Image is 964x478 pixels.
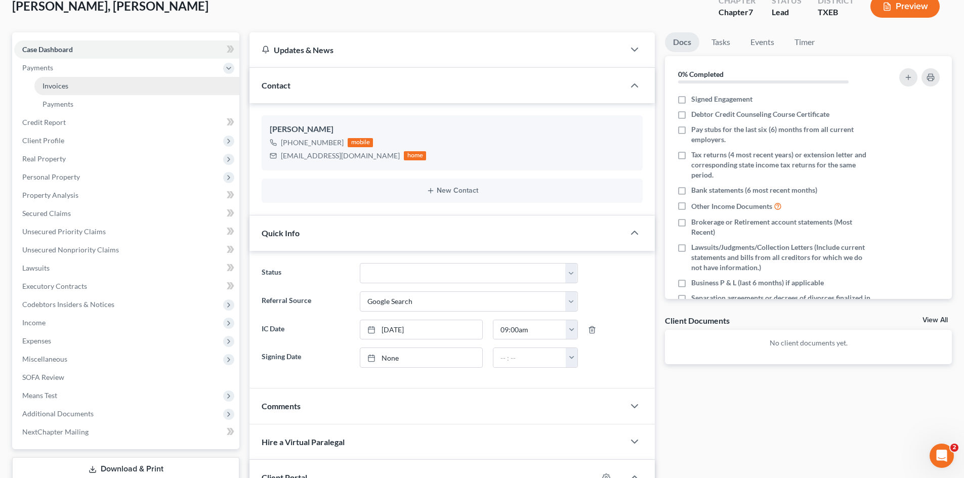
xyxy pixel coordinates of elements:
[14,186,239,204] a: Property Analysis
[43,81,68,90] span: Invoices
[257,320,354,340] label: IC Date
[22,63,53,72] span: Payments
[22,136,64,145] span: Client Profile
[22,336,51,345] span: Expenses
[22,300,114,309] span: Codebtors Insiders & Notices
[281,151,400,161] div: [EMAIL_ADDRESS][DOMAIN_NAME]
[360,320,482,339] a: [DATE]
[262,401,301,411] span: Comments
[772,7,802,18] div: Lead
[14,223,239,241] a: Unsecured Priority Claims
[691,109,829,119] span: Debtor Credit Counseling Course Certificate
[748,7,753,17] span: 7
[719,7,756,18] div: Chapter
[22,409,94,418] span: Additional Documents
[22,264,50,272] span: Lawsuits
[691,242,871,273] span: Lawsuits/Judgments/Collection Letters (Include current statements and bills from all creditors fo...
[691,217,871,237] span: Brokerage or Retirement account statements (Most Recent)
[22,391,57,400] span: Means Test
[270,123,635,136] div: [PERSON_NAME]
[493,348,566,367] input: -- : --
[14,40,239,59] a: Case Dashboard
[22,355,67,363] span: Miscellaneous
[14,423,239,441] a: NextChapter Mailing
[14,204,239,223] a: Secured Claims
[691,293,871,313] span: Separation agreements or decrees of divorces finalized in the past 2 years
[22,172,80,181] span: Personal Property
[14,241,239,259] a: Unsecured Nonpriority Claims
[262,228,300,238] span: Quick Info
[22,154,66,163] span: Real Property
[43,100,73,108] span: Payments
[665,32,699,52] a: Docs
[950,444,958,452] span: 2
[14,259,239,277] a: Lawsuits
[34,95,239,113] a: Payments
[14,368,239,386] a: SOFA Review
[14,277,239,295] a: Executory Contracts
[22,227,106,236] span: Unsecured Priority Claims
[22,282,87,290] span: Executory Contracts
[665,315,730,326] div: Client Documents
[691,185,817,195] span: Bank statements (6 most recent months)
[691,201,772,211] span: Other Income Documents
[14,113,239,132] a: Credit Report
[493,320,566,339] input: -- : --
[691,94,752,104] span: Signed Engagement
[22,45,73,54] span: Case Dashboard
[818,7,854,18] div: TXEB
[404,151,426,160] div: home
[691,150,871,180] span: Tax returns (4 most recent years) or extension letter and corresponding state income tax returns ...
[691,124,871,145] span: Pay stubs for the last six (6) months from all current employers.
[262,437,345,447] span: Hire a Virtual Paralegal
[678,70,724,78] strong: 0% Completed
[348,138,373,147] div: mobile
[22,209,71,218] span: Secured Claims
[22,318,46,327] span: Income
[930,444,954,468] iframe: Intercom live chat
[923,317,948,324] a: View All
[22,191,78,199] span: Property Analysis
[703,32,738,52] a: Tasks
[742,32,782,52] a: Events
[691,278,824,288] span: Business P & L (last 6 months) if applicable
[34,77,239,95] a: Invoices
[257,347,354,368] label: Signing Date
[257,291,354,312] label: Referral Source
[360,348,482,367] a: None
[786,32,823,52] a: Timer
[22,373,64,381] span: SOFA Review
[22,118,66,126] span: Credit Report
[22,245,119,254] span: Unsecured Nonpriority Claims
[270,187,635,195] button: New Contact
[257,263,354,283] label: Status
[281,138,344,148] div: [PHONE_NUMBER]
[22,427,89,436] span: NextChapter Mailing
[262,80,290,90] span: Contact
[262,45,612,55] div: Updates & News
[673,338,944,348] p: No client documents yet.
